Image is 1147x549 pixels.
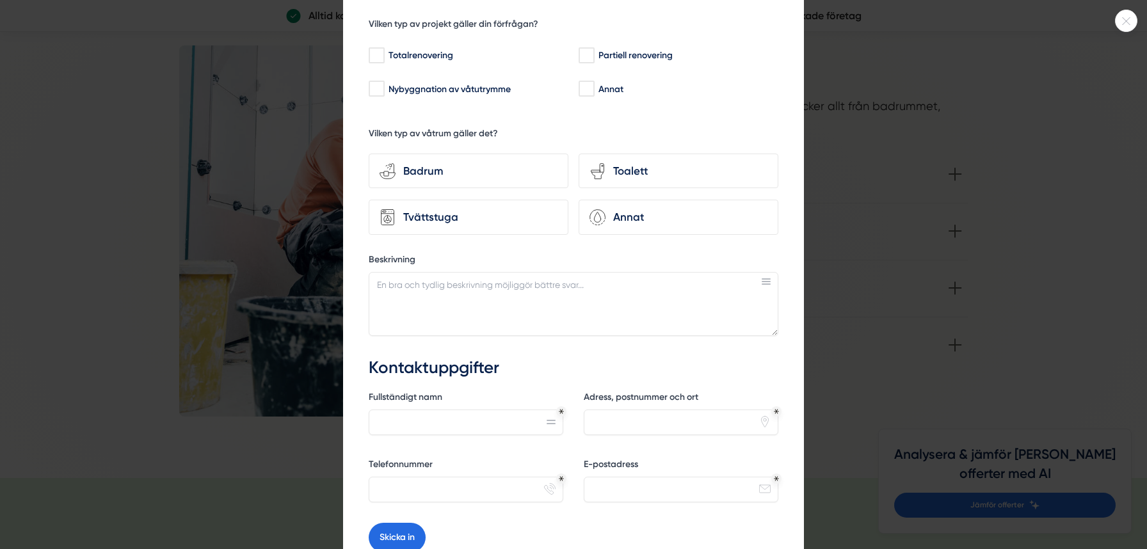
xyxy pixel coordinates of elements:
[584,458,778,474] label: E-postadress
[369,49,383,62] input: Totalrenovering
[774,409,779,414] div: Obligatoriskt
[579,49,593,62] input: Partiell renovering
[559,409,564,414] div: Obligatoriskt
[369,83,383,95] input: Nybyggnation av våtutrymme
[369,458,563,474] label: Telefonnummer
[584,391,778,407] label: Adress, postnummer och ort
[774,476,779,481] div: Obligatoriskt
[579,83,593,95] input: Annat
[369,127,498,143] h5: Vilken typ av våtrum gäller det?
[369,18,538,34] h5: Vilken typ av projekt gäller din förfrågan?
[369,391,563,407] label: Fullständigt namn
[369,253,778,269] label: Beskrivning
[559,476,564,481] div: Obligatoriskt
[369,356,778,379] h3: Kontaktuppgifter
